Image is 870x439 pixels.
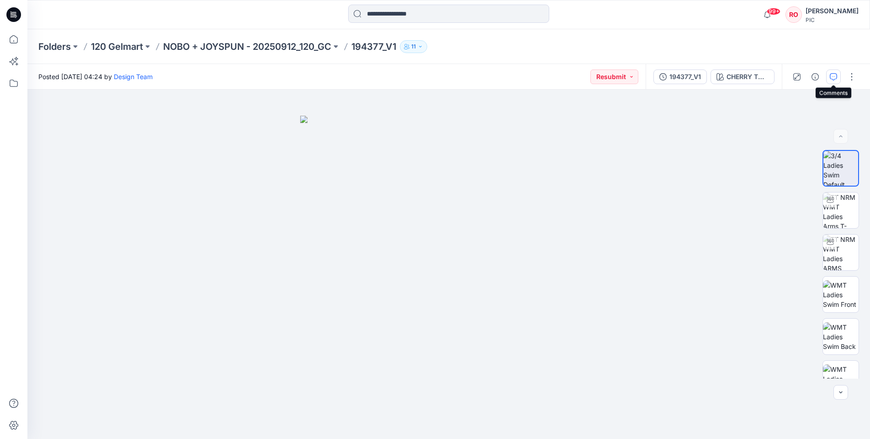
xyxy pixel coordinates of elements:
[785,6,802,23] div: RO
[823,235,859,270] img: TT NRM WMT Ladies ARMS DOWN
[669,72,701,82] div: 194377_V1
[300,116,597,439] img: eyJhbGciOiJIUzI1NiIsImtpZCI6IjAiLCJzbHQiOiJzZXMiLCJ0eXAiOiJKV1QifQ.eyJkYXRhIjp7InR5cGUiOiJzdG9yYW...
[38,40,71,53] a: Folders
[411,42,416,52] p: 11
[91,40,143,53] a: 120 Gelmart
[727,72,769,82] div: CHERRY TOMATO
[806,16,859,23] div: PIC
[351,40,396,53] p: 194377_V1
[823,151,858,186] img: 3/4 Ladies Swim Default
[823,193,859,228] img: TT NRM WMT Ladies Arms T-POSE
[823,364,859,393] img: WMT Ladies Swim Left
[808,70,822,84] button: Details
[653,70,707,84] button: 194377_V1
[163,40,331,53] a: NOBO + JOYSPUN - 20250912_120_GC
[38,72,153,81] span: Posted [DATE] 04:24 by
[823,280,859,309] img: WMT Ladies Swim Front
[400,40,427,53] button: 11
[711,70,775,84] button: CHERRY TOMATO
[114,73,153,80] a: Design Team
[806,5,859,16] div: [PERSON_NAME]
[823,322,859,351] img: WMT Ladies Swim Back
[767,8,780,15] span: 99+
